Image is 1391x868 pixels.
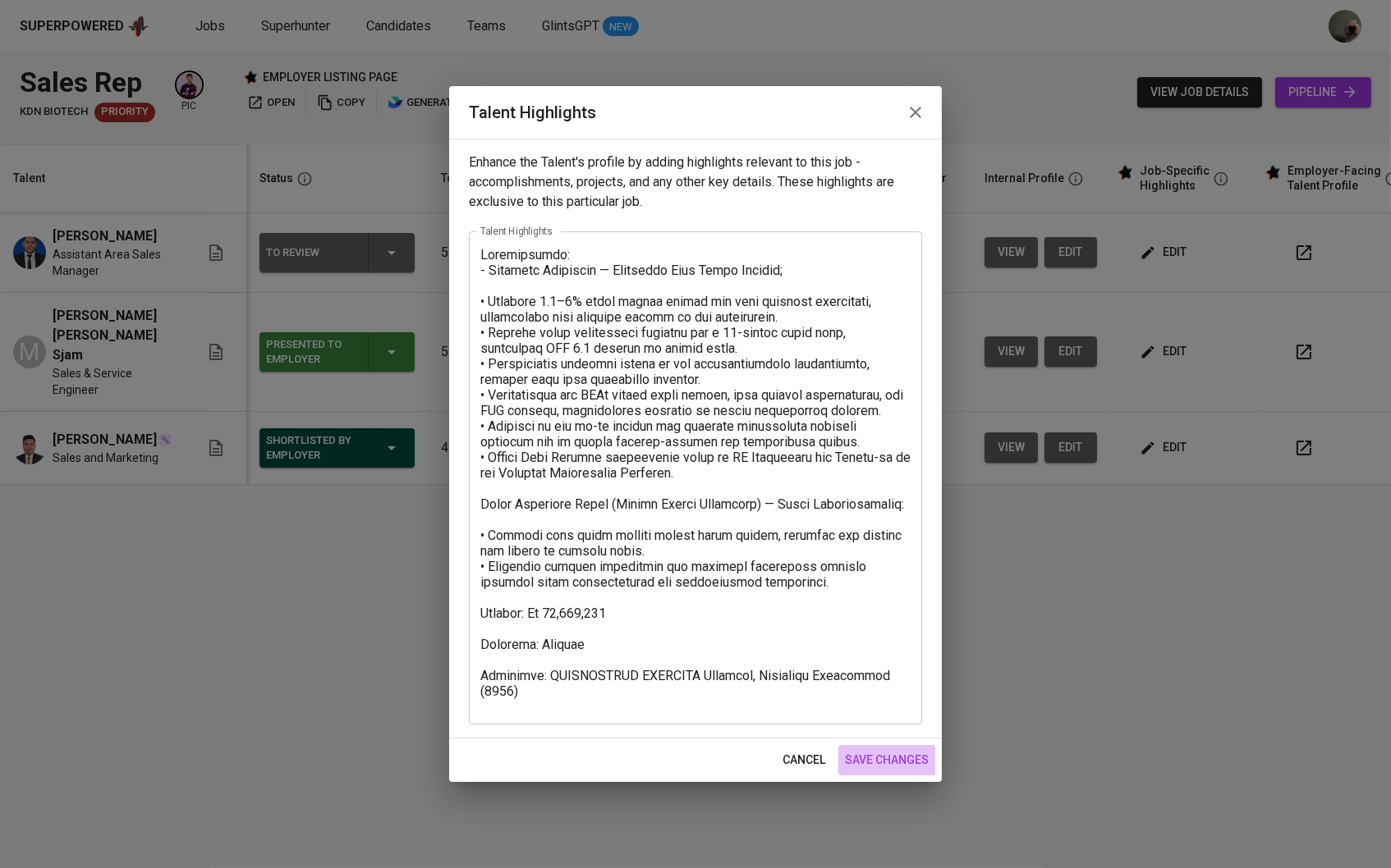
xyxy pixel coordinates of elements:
[783,750,825,770] span: cancel
[776,745,832,775] button: cancel
[845,750,929,770] span: save changes
[469,99,922,126] h2: Talent Highlights
[480,247,911,710] textarea: Loremipsumdo: - Sitametc Adipiscin — Elitseddo Eius Tempo Incidid; • Utlabore 1.1–6% etdol magnaa...
[469,153,922,212] p: Enhance the Talent's profile by adding highlights relevant to this job - accomplishments, project...
[838,745,935,775] button: save changes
